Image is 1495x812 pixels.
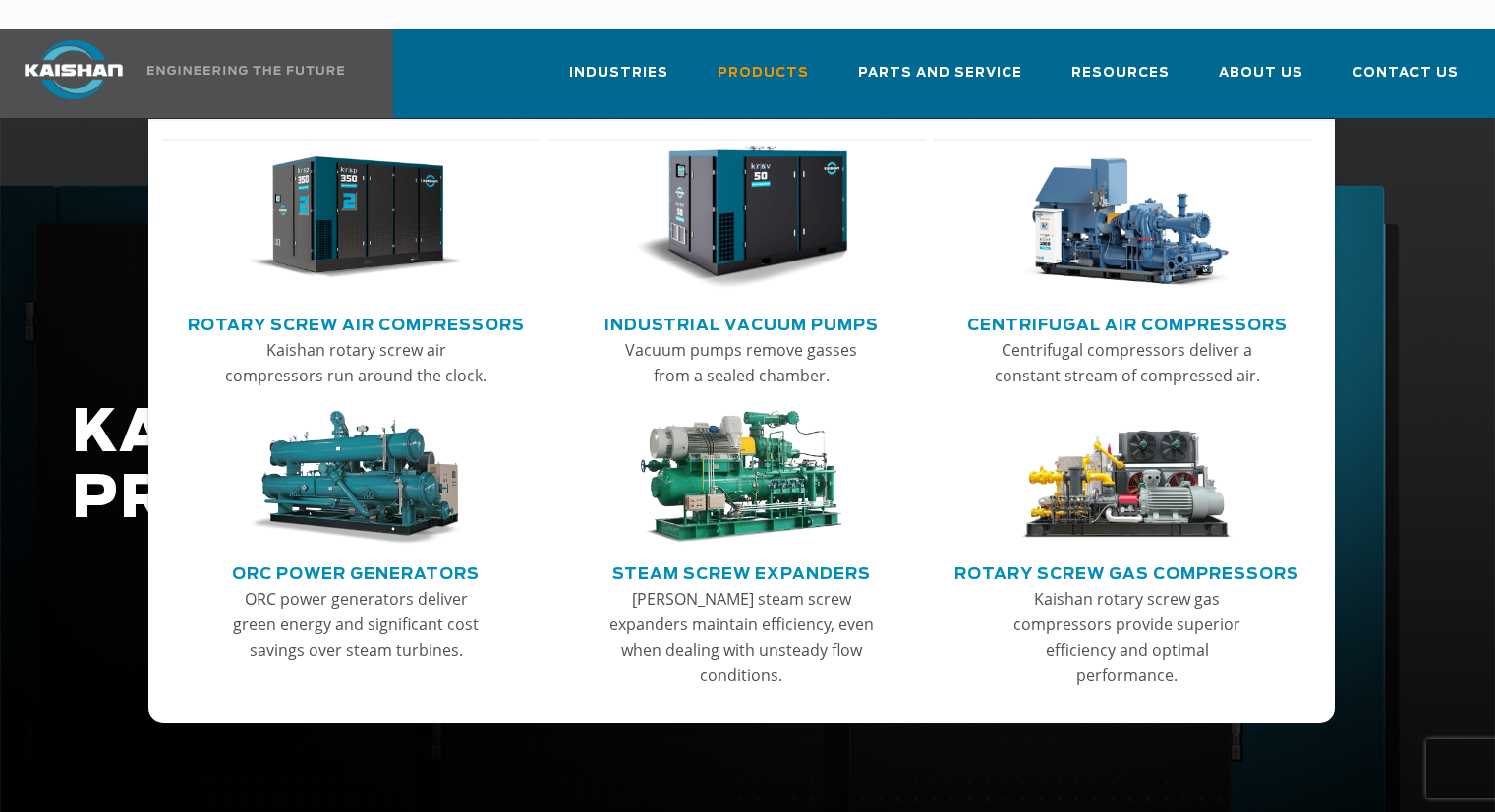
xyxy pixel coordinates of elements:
[967,308,1288,337] a: Centrifugal Air Compressors
[249,146,462,290] img: thumb-Rotary-Screw-Air-Compressors
[1071,62,1170,85] span: Resources
[569,47,668,114] a: Industries
[995,586,1260,688] p: Kaishan rotary screw gas compressors provide superior efficiency and optimal performance.
[954,556,1299,586] a: Rotary Screw Gas Compressors
[188,308,525,337] a: Rotary Screw Air Compressors
[858,62,1022,85] span: Parts and Service
[72,401,1194,533] h1: KAISHAN PRODUCTS
[1352,47,1459,114] a: Contact Us
[718,62,809,85] span: Products
[608,586,874,688] p: [PERSON_NAME] steam screw expanders maintain efficiency, even when dealing with unsteady flow con...
[1020,146,1234,290] img: thumb-Centrifugal-Air-Compressors
[718,47,809,114] a: Products
[635,411,848,544] img: thumb-Steam-Screw-Expanders
[1071,47,1170,114] a: Resources
[223,337,489,388] p: Kaishan rotary screw air compressors run around the clock.
[1352,62,1459,85] span: Contact Us
[604,308,879,337] a: Industrial Vacuum Pumps
[1020,411,1234,544] img: thumb-Rotary-Screw-Gas-Compressors
[232,556,480,586] a: ORC Power Generators
[608,337,874,388] p: Vacuum pumps remove gasses from a sealed chamber.
[249,411,462,544] img: thumb-ORC-Power-Generators
[569,62,668,85] span: Industries
[1219,47,1303,114] a: About Us
[858,47,1022,114] a: Parts and Service
[635,146,848,290] img: thumb-Industrial-Vacuum-Pumps
[223,586,489,663] p: ORC power generators deliver green energy and significant cost savings over steam turbines.
[612,556,871,586] a: Steam Screw Expanders
[995,337,1260,388] p: Centrifugal compressors deliver a constant stream of compressed air.
[147,66,344,75] img: Engineering the future
[1219,62,1303,85] span: About Us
